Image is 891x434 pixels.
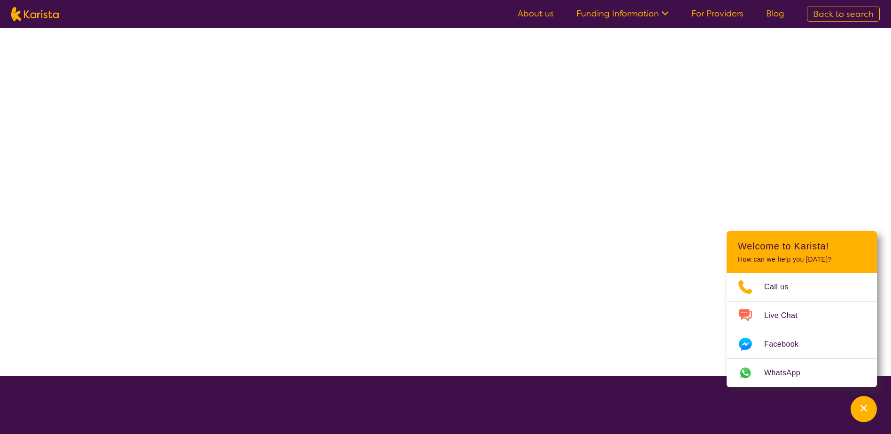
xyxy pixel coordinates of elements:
[727,273,877,387] ul: Choose channel
[727,359,877,387] a: Web link opens in a new tab.
[764,337,810,351] span: Facebook
[691,8,744,19] a: For Providers
[851,396,877,422] button: Channel Menu
[764,309,809,323] span: Live Chat
[727,231,877,387] div: Channel Menu
[764,366,812,380] span: WhatsApp
[518,8,554,19] a: About us
[738,240,866,252] h2: Welcome to Karista!
[764,280,800,294] span: Call us
[576,8,669,19] a: Funding Information
[11,7,59,21] img: Karista logo
[738,256,866,263] p: How can we help you [DATE]?
[813,8,874,20] span: Back to search
[766,8,784,19] a: Blog
[807,7,880,22] a: Back to search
